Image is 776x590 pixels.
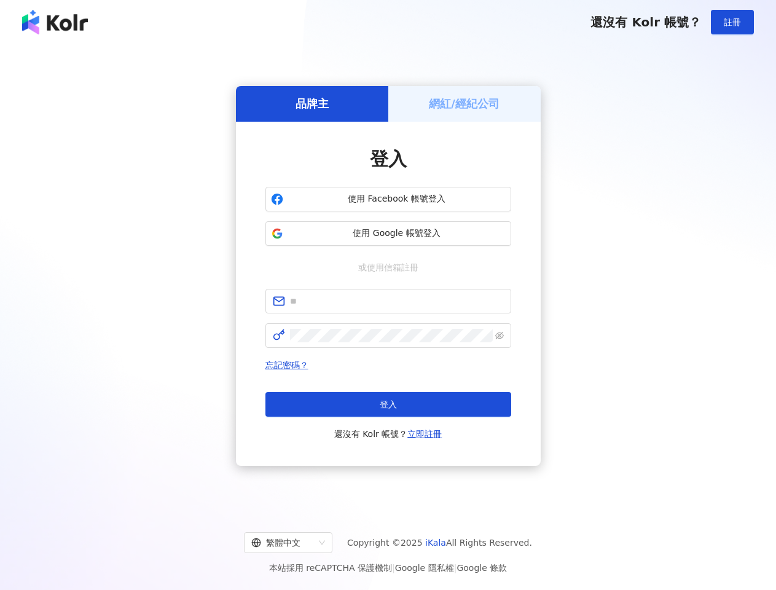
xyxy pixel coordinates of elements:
button: 使用 Google 帳號登入 [265,221,511,246]
span: Copyright © 2025 All Rights Reserved. [347,535,532,550]
span: | [454,563,457,573]
a: Google 隱私權 [395,563,454,573]
a: 立即註冊 [407,429,442,439]
span: 登入 [370,148,407,170]
span: 註冊 [724,17,741,27]
h5: 品牌主 [296,96,329,111]
span: 使用 Facebook 帳號登入 [288,193,506,205]
a: 忘記密碼？ [265,360,308,370]
a: Google 條款 [457,563,507,573]
span: 本站採用 reCAPTCHA 保護機制 [269,560,507,575]
a: iKala [425,538,446,548]
button: 使用 Facebook 帳號登入 [265,187,511,211]
span: 登入 [380,399,397,409]
span: 使用 Google 帳號登入 [288,227,506,240]
span: 還沒有 Kolr 帳號？ [334,427,442,441]
h5: 網紅/經紀公司 [429,96,500,111]
div: 繁體中文 [251,533,314,553]
span: eye-invisible [495,331,504,340]
button: 登入 [265,392,511,417]
span: 或使用信箱註冊 [350,261,427,274]
button: 註冊 [711,10,754,34]
img: logo [22,10,88,34]
span: 還沒有 Kolr 帳號？ [590,15,701,29]
span: | [392,563,395,573]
